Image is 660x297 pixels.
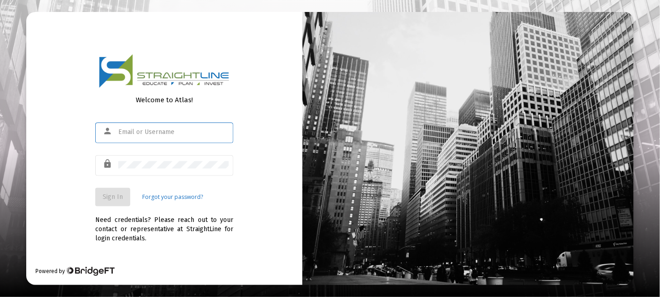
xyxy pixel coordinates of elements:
span: Sign In [103,193,123,201]
div: Powered by [35,267,114,276]
mat-icon: person [103,126,114,137]
a: Forgot your password? [142,192,203,202]
div: Welcome to Atlas! [95,95,233,105]
button: Sign In [95,188,130,206]
mat-icon: lock [103,158,114,169]
img: Bridge Financial Technology Logo [66,267,114,276]
img: Logo [99,54,230,88]
input: Email or Username [118,128,229,136]
div: Need credentials? Please reach out to your contact or representative at StraightLine for login cr... [95,206,233,243]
